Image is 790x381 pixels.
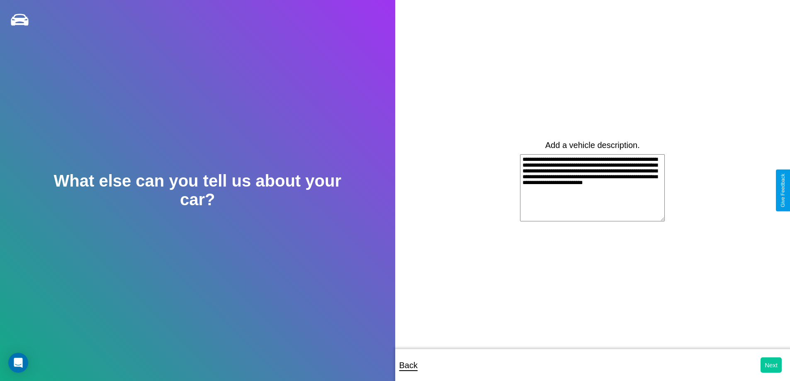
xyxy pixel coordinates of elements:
[545,141,640,150] label: Add a vehicle description.
[8,353,28,373] div: Open Intercom Messenger
[399,358,418,373] p: Back
[780,174,786,207] div: Give Feedback
[39,172,355,209] h2: What else can you tell us about your car?
[761,357,782,373] button: Next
